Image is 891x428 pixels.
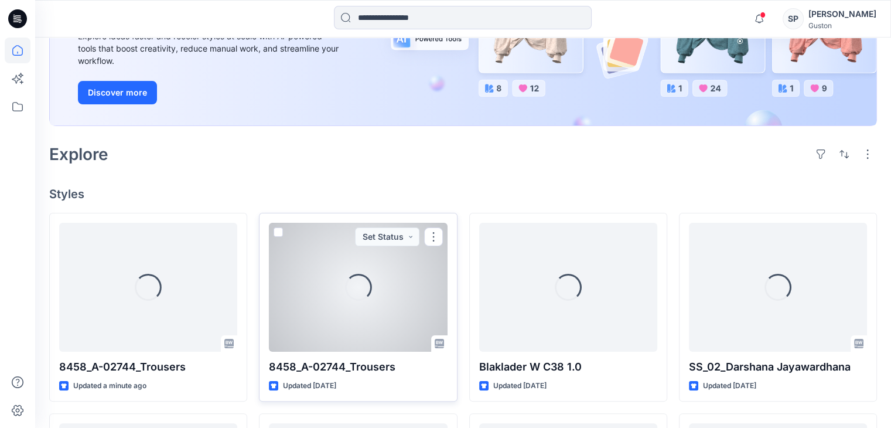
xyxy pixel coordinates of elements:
[269,359,447,375] p: 8458_A-02744_Trousers
[493,380,547,392] p: Updated [DATE]
[59,359,237,375] p: 8458_A-02744_Trousers
[283,380,336,392] p: Updated [DATE]
[73,380,146,392] p: Updated a minute ago
[783,8,804,29] div: SP
[78,30,342,67] div: Explore ideas faster and recolor styles at scale with AI-powered tools that boost creativity, red...
[49,187,877,201] h4: Styles
[808,21,876,30] div: Guston
[78,81,342,104] a: Discover more
[49,145,108,164] h2: Explore
[703,380,756,392] p: Updated [DATE]
[689,359,867,375] p: SS_02_Darshana Jayawardhana
[479,359,657,375] p: Blaklader W C38 1.0
[808,7,876,21] div: [PERSON_NAME]
[78,81,157,104] button: Discover more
